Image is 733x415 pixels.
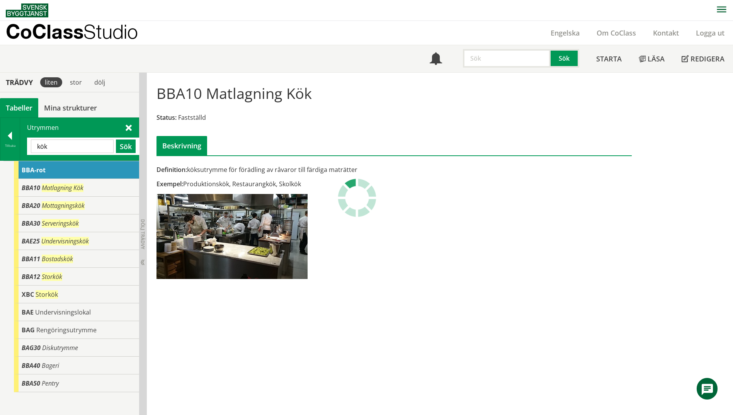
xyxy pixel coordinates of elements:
span: Studio [83,20,138,43]
button: Sök [116,139,136,153]
font: köksutrymme för förädling av råvaror till färdiga maträtter [156,165,357,174]
img: BBA10Tillagningskk.jpg [156,194,308,279]
span: Redigera [690,54,724,63]
span: Fastställd [178,113,206,122]
span: BAE [22,308,34,316]
a: Redigera [673,45,733,72]
span: Bageri [42,361,59,370]
a: Starta [588,45,630,72]
span: BBA12 [22,272,40,281]
a: Logga ut [687,28,733,37]
div: Gå till informationssidan för CoClass Studio [14,286,139,303]
span: Läsa [648,54,665,63]
div: stor [65,77,87,87]
a: CoClassStudio [6,21,155,45]
input: Sök [463,49,551,68]
img: Laddar [338,179,376,217]
img: Svensk Byggtjänst [6,3,48,17]
a: Kontakt [645,28,687,37]
span: Matlagning Kök [42,184,83,192]
div: Gå till informationssidan för CoClass Studio [14,250,139,268]
span: Notifikationer [430,53,442,66]
p: CoClass [6,27,138,36]
div: Gå till informationssidan för CoClass Studio [14,232,139,250]
span: Rengöringsutrymme [36,326,97,334]
span: BBA10 [22,184,40,192]
font: Produktionskök, Restaurangkök, Skolkök [156,180,301,188]
span: Status: [156,113,177,122]
span: Exempel: [156,180,183,188]
span: BBA-rot [22,166,46,174]
a: Läsa [630,45,673,72]
span: Mottagningskök [42,201,85,210]
span: BBA40 [22,361,40,370]
span: BBA30 [22,219,40,228]
div: Gå till informationssidan för CoClass Studio [14,303,139,321]
h1: BBA10 Matlagning Kök [156,85,312,102]
div: liten [40,77,62,87]
span: BAG30 [22,344,41,352]
a: Mina strukturer [38,98,103,117]
div: Gå till informationssidan för CoClass Studio [14,374,139,392]
span: BBA20 [22,201,40,210]
span: Starta [596,54,622,63]
div: Beskrivning [156,136,207,155]
span: Storkök [36,290,58,299]
span: Definition: [156,165,187,174]
div: Gå till informationssidan för CoClass Studio [14,321,139,339]
div: Gå till informationssidan för CoClass Studio [14,179,139,197]
span: Pentry [42,379,59,388]
span: Bostadskök [42,255,73,263]
div: Tillbaka [0,143,20,149]
a: Om CoClass [588,28,645,37]
span: BBA11 [22,255,40,263]
span: Diskutrymme [42,344,78,352]
span: Serveringskök [42,219,79,228]
span: Stäng sök [126,123,132,131]
div: Gå till informationssidan för CoClass Studio [14,357,139,374]
span: BAE25 [22,237,40,245]
div: Trädvy [2,78,37,87]
span: Undervisningskök [41,237,89,245]
div: Gå till informationssidan för CoClass Studio [14,197,139,214]
div: Gå till informationssidan för CoClass Studio [14,268,139,286]
button: Sök [551,49,579,68]
span: BAG [22,326,35,334]
input: Sök [31,139,114,153]
span: Undervisningslokal [35,308,91,316]
span: BBA50 [22,379,40,388]
a: Engelska [542,28,588,37]
div: dölj [90,77,110,87]
div: Gå till informationssidan för CoClass Studio [14,214,139,232]
font: Utrymmen [27,123,59,132]
span: XBC [22,290,34,299]
span: Storkök [42,272,62,281]
div: Gå till informationssidan för CoClass Studio [14,339,139,357]
div: Gå till informationssidan för CoClass Studio [14,161,139,179]
span: Dölj trädvy [139,219,146,249]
